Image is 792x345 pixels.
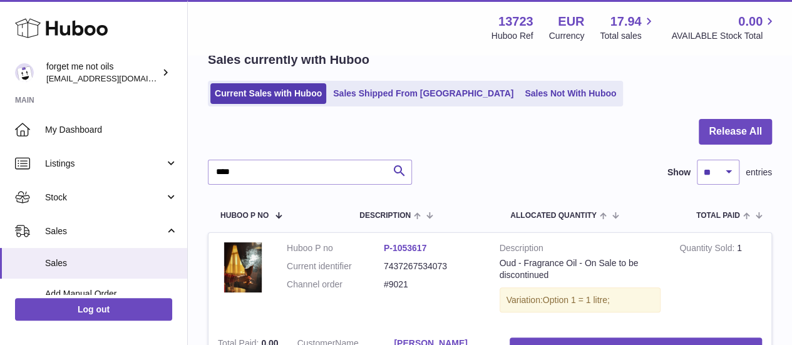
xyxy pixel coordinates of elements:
a: Sales Not With Huboo [520,83,620,104]
img: internalAdmin-13723@internal.huboo.com [15,63,34,82]
span: AVAILABLE Stock Total [671,30,777,42]
span: entries [746,167,772,178]
a: 17.94 Total sales [600,13,656,42]
td: 1 [670,233,771,329]
strong: 13723 [498,13,533,30]
span: My Dashboard [45,124,178,136]
span: Huboo P no [220,212,269,220]
div: Huboo Ref [491,30,533,42]
div: Oud - Fragrance Oil - On Sale to be discontinued [500,257,661,281]
span: Description [359,212,411,220]
span: 0.00 [738,13,763,30]
strong: EUR [558,13,584,30]
span: Stock [45,192,165,203]
a: P-1053617 [384,243,427,253]
div: Variation: [500,287,661,313]
a: 0.00 AVAILABLE Stock Total [671,13,777,42]
a: Current Sales with Huboo [210,83,326,104]
strong: Description [500,242,661,257]
dd: 7437267534073 [384,260,481,272]
dd: #9021 [384,279,481,291]
dt: Current identifier [287,260,384,272]
dt: Channel order [287,279,384,291]
dt: Huboo P no [287,242,384,254]
span: [EMAIL_ADDRESS][DOMAIN_NAME] [46,73,184,83]
span: 17.94 [610,13,641,30]
span: Total paid [696,212,740,220]
span: Listings [45,158,165,170]
h2: Sales currently with Huboo [208,51,369,68]
img: custom_resized_50401546-7b05-44c6-9403-ba694aae2398.jpg [218,242,268,292]
span: Add Manual Order [45,288,178,300]
span: Sales [45,257,178,269]
div: forget me not oils [46,61,159,85]
span: ALLOCATED Quantity [510,212,597,220]
span: Total sales [600,30,656,42]
span: Sales [45,225,165,237]
a: Sales Shipped From [GEOGRAPHIC_DATA] [329,83,518,104]
button: Release All [699,119,772,145]
strong: Quantity Sold [679,243,737,256]
div: Currency [549,30,585,42]
a: Log out [15,298,172,321]
span: Option 1 = 1 litre; [543,295,610,305]
label: Show [667,167,691,178]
